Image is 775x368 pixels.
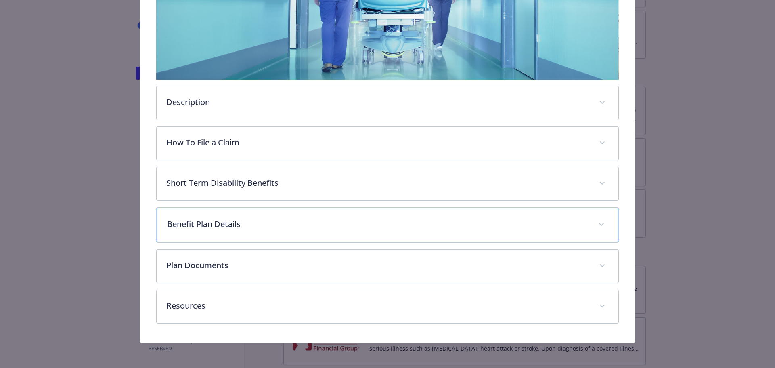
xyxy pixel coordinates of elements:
div: Resources [157,290,619,323]
div: Plan Documents [157,250,619,283]
div: How To File a Claim [157,127,619,160]
p: Resources [166,300,590,312]
p: Benefit Plan Details [167,218,589,230]
div: Short Term Disability Benefits [157,167,619,200]
p: Short Term Disability Benefits [166,177,590,189]
p: Description [166,96,590,108]
div: Description [157,86,619,120]
p: How To File a Claim [166,137,590,149]
p: Plan Documents [166,259,590,271]
div: Benefit Plan Details [157,208,619,242]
